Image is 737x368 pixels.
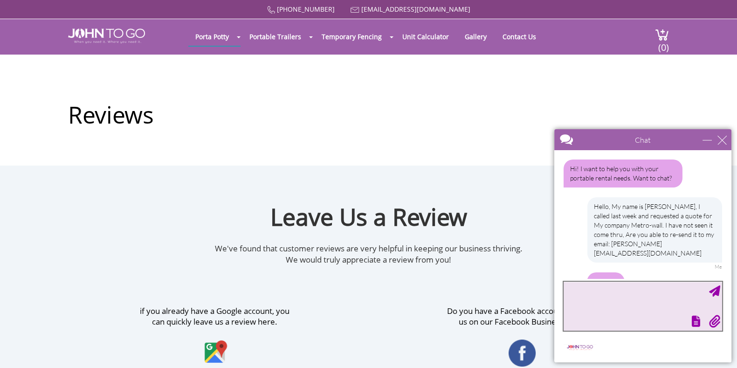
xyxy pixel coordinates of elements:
[549,124,737,368] iframe: Live Chat Box
[509,327,536,367] img: Facebook
[351,7,359,13] img: Mail
[242,28,308,46] a: Portable Trailers
[277,5,335,14] a: [PHONE_NUMBER]
[395,28,456,46] a: Unit Calculator
[496,28,543,46] a: Contact Us
[315,28,389,46] a: Temporary Fencing
[68,64,669,131] h1: Reviews
[68,28,145,43] img: JOHN to go
[188,28,236,46] a: Porta Potty
[376,306,669,367] a: Do you have a Facebook account? Reviewus on our Facebook Business Page.
[658,34,669,54] span: (0)
[267,6,275,14] img: Call
[655,28,669,41] img: cart a
[68,306,362,366] a: if you already have a Google account, youcan quickly leave us a review here.
[201,327,228,366] img: Google
[361,5,470,14] a: [EMAIL_ADDRESS][DOMAIN_NAME]
[458,28,494,46] a: Gallery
